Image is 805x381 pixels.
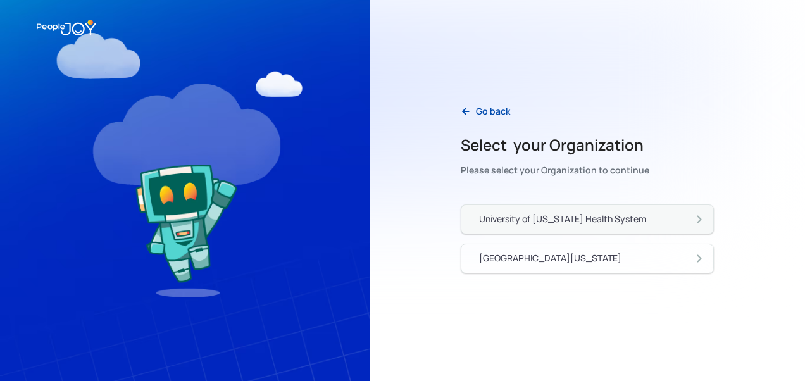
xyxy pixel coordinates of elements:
a: [GEOGRAPHIC_DATA][US_STATE] [461,244,714,273]
a: University of [US_STATE] Health System [461,204,714,234]
h2: Select your Organization [461,135,649,155]
div: Go back [476,105,510,118]
div: [GEOGRAPHIC_DATA][US_STATE] [479,252,621,265]
a: Go back [451,99,520,125]
div: University of [US_STATE] Health System [479,213,646,225]
div: Please select your Organization to continue [461,161,649,179]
